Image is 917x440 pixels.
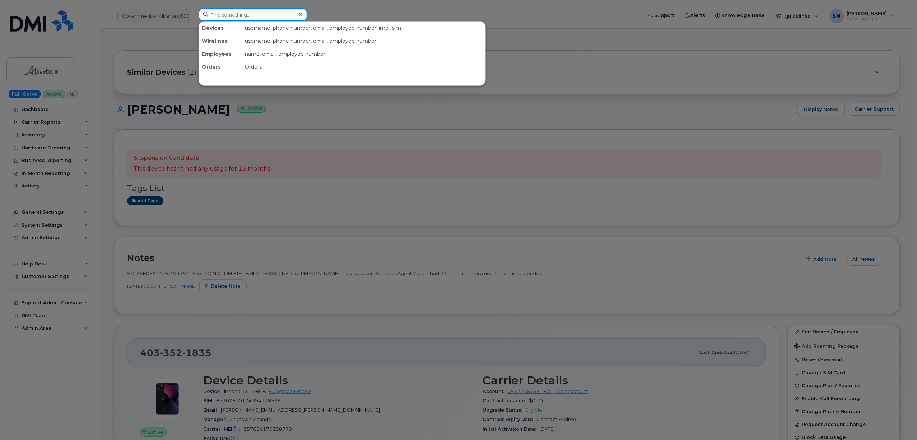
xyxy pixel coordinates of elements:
div: Wirelines [199,34,242,47]
div: Devices [199,22,242,34]
div: name, email, employee number [242,47,485,60]
div: username, phone number, email, employee number, imei, sim [242,22,485,34]
div: Orders [242,60,485,73]
div: username, phone number, email, employee number [242,34,485,47]
div: Employees [199,47,242,60]
div: Orders [199,60,242,73]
